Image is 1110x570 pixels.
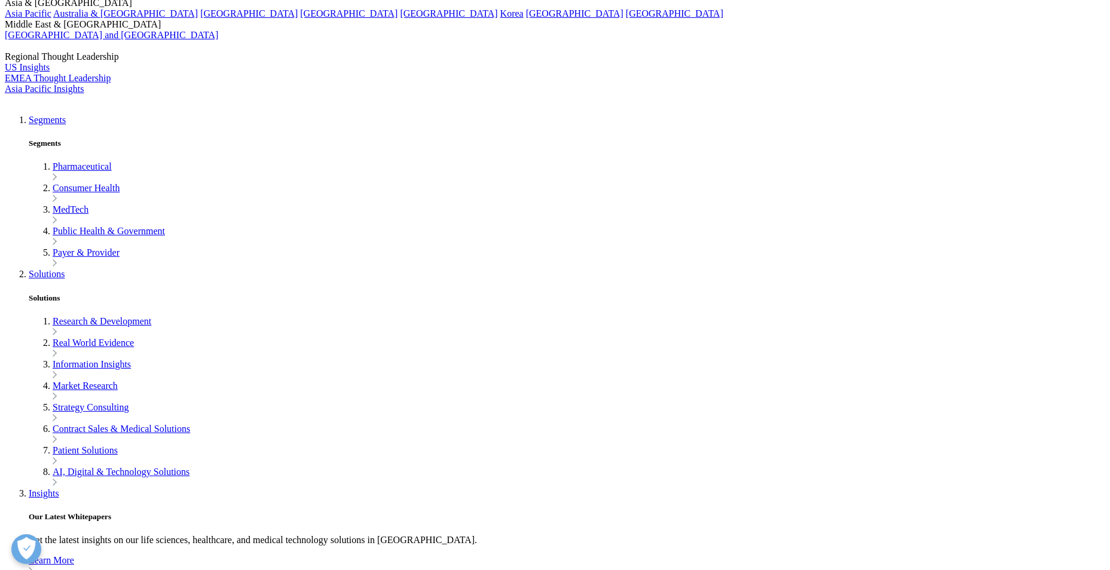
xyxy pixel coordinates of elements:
a: [GEOGRAPHIC_DATA] [300,8,397,19]
a: AI, Digital & Technology Solutions [53,467,189,477]
a: MedTech [53,204,88,214]
a: Research & Development [53,316,151,326]
a: Strategy Consulting [53,402,129,412]
a: Patient Solutions [53,445,118,455]
a: Australia & [GEOGRAPHIC_DATA] [53,8,198,19]
h5: Our Latest Whitepapers [29,512,1105,522]
h5: Solutions [29,293,1105,303]
button: Open Preferences [11,534,41,564]
a: Segments [29,115,66,125]
div: Regional Thought Leadership [5,51,1105,62]
a: [GEOGRAPHIC_DATA] [400,8,497,19]
a: [GEOGRAPHIC_DATA] [526,8,623,19]
a: [GEOGRAPHIC_DATA] and [GEOGRAPHIC_DATA] [5,30,218,40]
a: [GEOGRAPHIC_DATA] [626,8,723,19]
a: Information Insights [53,359,131,369]
a: Public Health & Government [53,226,165,236]
a: Payer & Provider [53,247,120,258]
a: US Insights [5,62,50,72]
a: Pharmaceutical [53,161,112,171]
a: Market Research [53,381,118,391]
a: Insights [29,488,59,498]
a: Consumer Health [53,183,120,193]
h5: Segments [29,139,1105,148]
div: Middle East & [GEOGRAPHIC_DATA] [5,19,1105,30]
a: Asia Pacific [5,8,51,19]
a: Real World Evidence [53,338,134,348]
a: Korea [500,8,524,19]
a: [GEOGRAPHIC_DATA] [200,8,298,19]
a: Solutions [29,269,65,279]
a: Contract Sales & Medical Solutions [53,424,190,434]
p: Get the latest insights on our life sciences, healthcare, and medical technology solutions in [GE... [29,535,1105,546]
a: Asia Pacific Insights [5,84,84,94]
a: EMEA Thought Leadership [5,73,111,83]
